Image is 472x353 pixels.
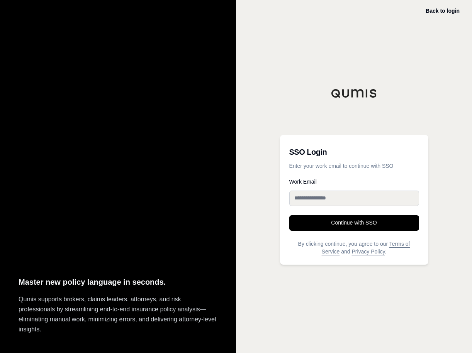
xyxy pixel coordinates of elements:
label: Work Email [289,179,419,184]
button: Continue with SSO [289,215,419,231]
img: Qumis [331,89,377,98]
a: Privacy Policy [351,248,385,255]
h3: SSO Login [289,144,419,160]
a: Back to login [426,8,460,14]
p: Master new policy language in seconds. [19,276,217,289]
p: Enter your work email to continue with SSO [289,162,419,170]
p: Qumis supports brokers, claims leaders, attorneys, and risk professionals by streamlining end-to-... [19,294,217,334]
a: Terms of Service [322,241,410,255]
p: By clicking continue, you agree to our and . [289,240,419,255]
